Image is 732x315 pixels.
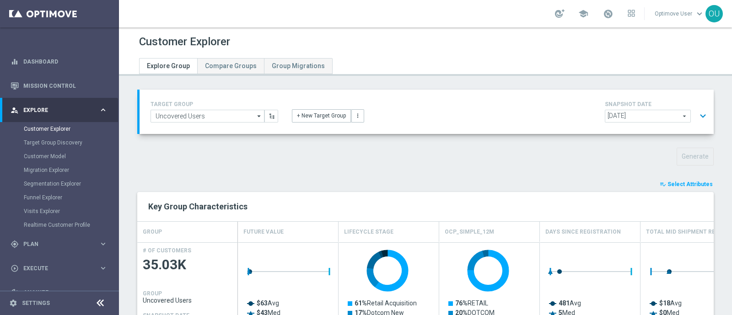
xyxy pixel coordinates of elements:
[99,264,108,272] i: keyboard_arrow_right
[10,58,108,65] button: equalizer Dashboard
[455,299,468,307] tspan: 76%
[24,221,95,229] a: Realtime Customer Profile
[659,179,714,189] button: playlist_add_check Select Attributes
[23,290,99,295] span: Analyze
[10,82,108,90] button: Mission Control
[99,288,108,297] i: keyboard_arrow_right
[143,256,232,274] span: 35.03K
[255,110,264,122] i: arrow_drop_down
[355,299,417,307] text: Retail Acquisition
[23,74,108,98] a: Mission Control
[10,240,108,248] button: gps_fixed Plan keyboard_arrow_right
[11,288,99,297] div: Analyze
[143,247,191,254] h4: # OF CUSTOMERS
[559,299,570,307] tspan: 481
[696,107,710,125] button: expand_more
[272,62,325,69] span: Group Migrations
[667,181,713,187] span: Select Attributes
[151,101,278,107] h4: TARGET GROUP
[22,300,50,306] a: Settings
[24,139,95,146] a: Target Group Discovery
[11,240,99,248] div: Plan
[24,136,118,149] div: Target Group Discovery
[11,49,108,74] div: Dashboard
[23,241,99,247] span: Plan
[11,106,99,114] div: Explore
[143,224,162,240] h4: GROUP
[24,122,118,136] div: Customer Explorer
[660,181,666,187] i: playlist_add_check
[24,125,95,133] a: Customer Explorer
[455,299,488,307] text: RETAIL
[11,264,19,272] i: play_circle_outline
[243,224,284,240] h4: Future Value
[257,299,279,307] text: Avg
[24,153,95,160] a: Customer Model
[11,288,19,297] i: track_changes
[139,35,230,48] h1: Customer Explorer
[143,290,162,297] h4: GROUP
[445,224,494,240] h4: OCP_Simple_12m
[351,109,364,122] button: more_vert
[659,299,682,307] text: Avg
[24,204,118,218] div: Visits Explorer
[10,289,108,296] button: track_changes Analyze keyboard_arrow_right
[559,299,581,307] text: Avg
[11,264,99,272] div: Execute
[292,109,351,122] button: + New Target Group
[545,224,621,240] h4: Days Since Registration
[24,218,118,232] div: Realtime Customer Profile
[11,74,108,98] div: Mission Control
[355,112,361,119] i: more_vert
[24,194,95,201] a: Funnel Explorer
[143,297,232,304] span: Uncovered Users
[659,299,670,307] tspan: $18
[24,149,118,163] div: Customer Model
[24,191,118,204] div: Funnel Explorer
[355,299,367,307] tspan: 61%
[11,240,19,248] i: gps_fixed
[23,107,99,113] span: Explore
[24,177,118,191] div: Segmentation Explorer
[24,180,95,187] a: Segmentation Explorer
[11,106,19,114] i: person_search
[24,166,95,174] a: Migration Explorer
[23,266,99,271] span: Execute
[677,148,714,166] button: Generate
[11,58,19,66] i: equalizer
[654,7,705,21] a: Optimove Userkeyboard_arrow_down
[10,107,108,114] button: person_search Explore keyboard_arrow_right
[151,110,264,123] input: Select Existing or Create New
[9,299,17,307] i: settings
[205,62,257,69] span: Compare Groups
[10,265,108,272] button: play_circle_outline Execute keyboard_arrow_right
[344,224,393,240] h4: Lifecycle Stage
[578,9,588,19] span: school
[705,5,723,22] div: OU
[24,163,118,177] div: Migration Explorer
[148,201,703,212] h2: Key Group Characteristics
[23,49,108,74] a: Dashboard
[24,208,95,215] a: Visits Explorer
[151,99,703,125] div: TARGET GROUP arrow_drop_down + New Target Group more_vert SNAPSHOT DATE arrow_drop_down expand_more
[99,240,108,248] i: keyboard_arrow_right
[99,106,108,114] i: keyboard_arrow_right
[605,101,710,107] h4: SNAPSHOT DATE
[139,58,333,74] ul: Tabs
[694,9,705,19] span: keyboard_arrow_down
[147,62,190,69] span: Explore Group
[257,299,268,307] tspan: $63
